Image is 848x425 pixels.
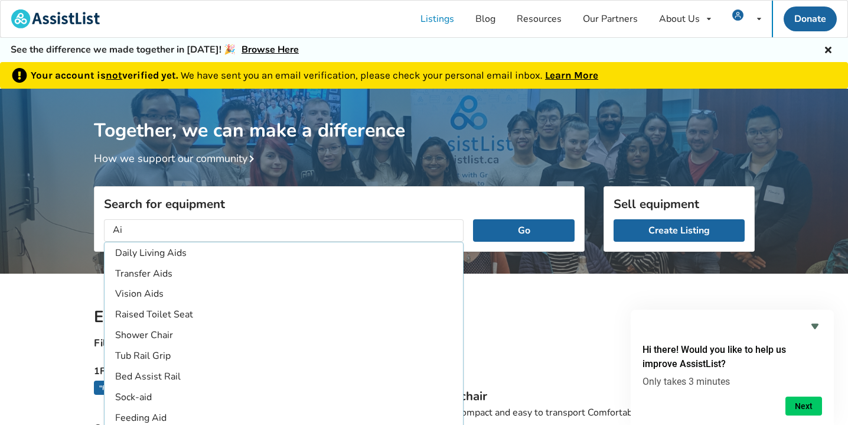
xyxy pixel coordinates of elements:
[642,319,822,416] div: Hi there! Would you like to help us improve AssistList?
[107,244,461,263] li: Daily Living Aids
[31,69,181,81] b: Your account is verified yet.
[732,9,743,21] img: user icon
[465,1,506,37] a: Blog
[642,343,822,371] h2: Hi there! Would you like to help us improve AssistList?
[107,388,461,407] li: Sock-aid
[785,397,822,416] button: Next question
[410,1,465,37] a: Listings
[94,359,245,381] h5: 1 Filters Selected
[107,326,461,345] li: Shower Chair
[94,151,259,166] a: How we support our community
[104,219,464,242] input: I am looking for...
[94,381,177,395] div: "folding wheelchair"
[106,69,122,81] u: not
[473,219,574,242] button: Go
[506,1,572,37] a: Resources
[94,307,755,327] h2: Equipment Listings
[614,196,745,212] h3: Sell equipment
[808,319,822,333] button: Hide survey
[545,69,598,81] a: Learn More
[784,7,837,31] a: Donate
[572,1,648,37] a: Our Partners
[31,68,598,83] p: We have sent you an email verification, please check your personal email inbox.
[659,14,700,24] div: About Us
[107,264,461,284] li: Transfer Aids
[11,9,100,28] img: assistlist-logo
[107,346,461,366] li: Tub Rail Grip
[107,367,461,387] li: Bed Assist Rail
[94,89,755,142] h1: Together, we can make a difference
[107,305,461,325] li: Raised Toilet Seat
[94,336,124,350] h4: Filters
[104,196,575,212] h3: Search for equipment
[642,376,822,387] p: Only takes 3 minutes
[11,44,299,56] h5: See the difference we made together in [DATE]! 🎉
[107,284,461,304] li: Vision Aids
[242,43,299,56] a: Browse Here
[614,219,745,242] a: Create Listing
